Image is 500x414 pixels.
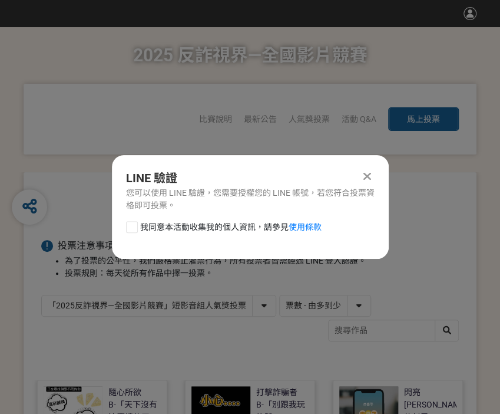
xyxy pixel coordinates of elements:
[199,114,232,124] a: 比賽說明
[289,222,322,232] a: 使用條款
[65,267,459,280] li: 投票規則：每天從所有作品中擇一投票。
[407,114,440,124] span: 馬上投票
[65,255,459,267] li: 為了投票的公平性，我們嚴格禁止灌票行為，所有投票者皆需經過 LINE 登入認證。
[244,114,277,124] a: 最新公告
[108,386,141,399] div: 隨心所欲
[133,27,367,84] h1: 2025 反詐視界—全國影片競賽
[388,107,459,131] button: 馬上投票
[256,386,297,399] div: 打擊詐騙者
[342,114,376,124] a: 活動 Q&A
[329,320,458,341] input: 搜尋作品
[58,240,114,251] span: 投票注意事項
[140,221,322,234] span: 我同意本活動收集我的個人資訊，請參見
[289,114,330,124] span: 人氣獎投票
[126,169,375,187] div: LINE 驗證
[126,187,375,212] div: 您可以使用 LINE 驗證，您需要授權您的 LINE 帳號，若您符合投票資格即可投票。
